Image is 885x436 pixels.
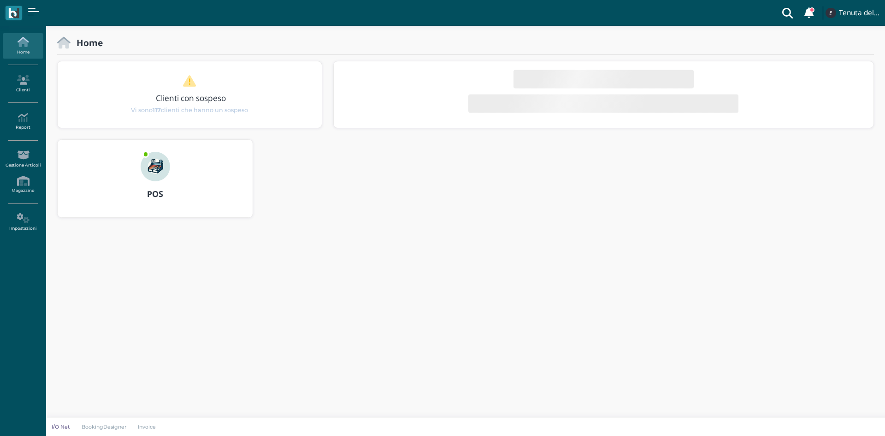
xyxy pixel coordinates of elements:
div: 1 / 1 [58,61,322,128]
h2: Home [71,38,103,48]
a: ... POS [57,139,253,229]
a: Clienti [3,71,43,96]
span: Vi sono clienti che hanno un sospeso [131,106,248,114]
a: Magazzino [3,172,43,197]
img: logo [8,8,19,18]
a: Impostazioni [3,209,43,235]
a: Gestione Articoli [3,146,43,172]
a: Clienti con sospeso Vi sono117clienti che hanno un sospeso [75,75,304,114]
a: Report [3,109,43,134]
b: POS [147,188,163,199]
h4: Tenuta del Barco [839,9,879,17]
iframe: Help widget launcher [820,407,877,428]
img: ... [826,8,836,18]
h3: Clienti con sospeso [77,94,306,102]
a: Home [3,33,43,59]
img: ... [141,152,170,181]
b: 117 [153,107,161,113]
a: ... Tenuta del Barco [824,2,879,24]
